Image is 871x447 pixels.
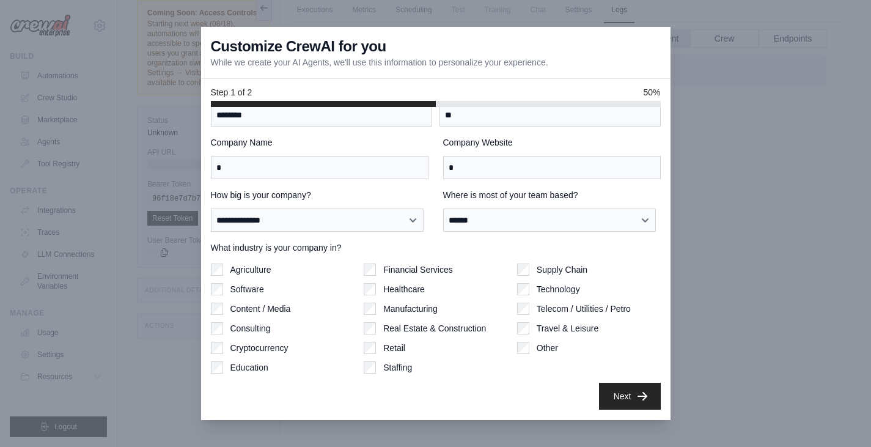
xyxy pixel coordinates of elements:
[383,264,453,276] label: Financial Services
[230,303,291,315] label: Content / Media
[537,283,580,295] label: Technology
[443,189,661,201] label: Where is most of your team based?
[211,37,386,56] h3: Customize CrewAI for you
[537,322,598,334] label: Travel & Leisure
[383,283,425,295] label: Healthcare
[383,342,405,354] label: Retail
[211,189,428,201] label: How big is your company?
[383,322,486,334] label: Real Estate & Construction
[537,264,587,276] label: Supply Chain
[643,86,660,98] span: 50%
[211,86,252,98] span: Step 1 of 2
[599,383,661,410] button: Next
[211,242,661,254] label: What industry is your company in?
[211,136,428,149] label: Company Name
[537,342,558,354] label: Other
[211,56,548,68] p: While we create your AI Agents, we'll use this information to personalize your experience.
[230,322,271,334] label: Consulting
[443,136,661,149] label: Company Website
[383,303,438,315] label: Manufacturing
[230,283,264,295] label: Software
[537,303,631,315] label: Telecom / Utilities / Petro
[810,388,871,447] iframe: Chat Widget
[230,264,271,276] label: Agriculture
[230,361,268,374] label: Education
[383,361,412,374] label: Staffing
[230,342,288,354] label: Cryptocurrency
